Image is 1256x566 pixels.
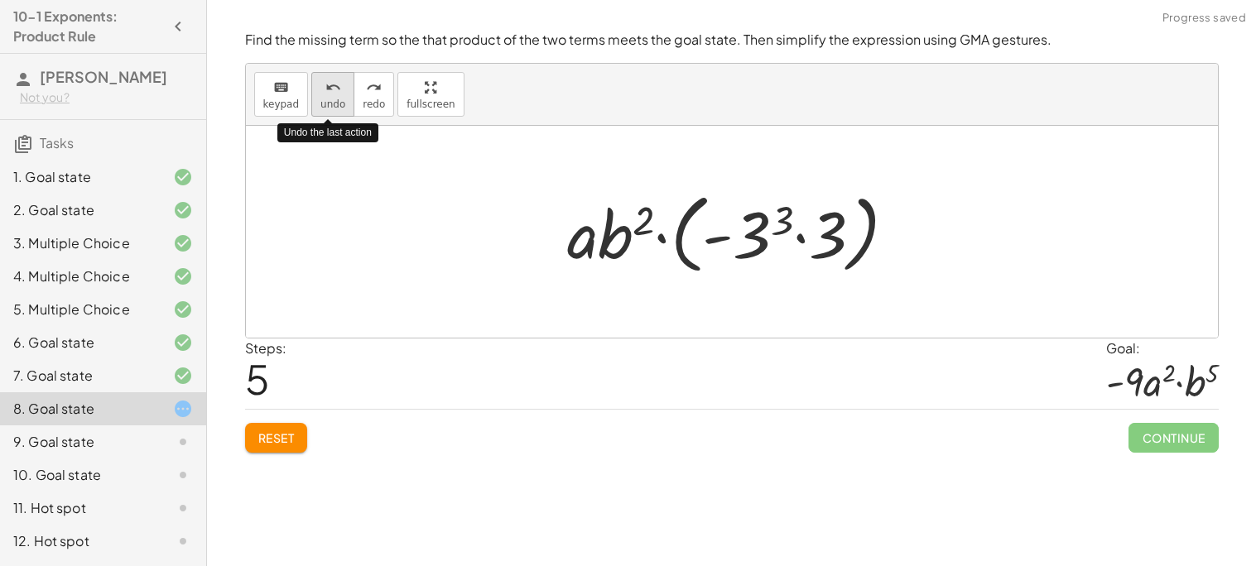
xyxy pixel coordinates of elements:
span: 5 [245,353,270,404]
button: Reset [245,423,308,453]
span: Tasks [40,134,74,151]
div: 9. Goal state [13,432,147,452]
div: 10. Goal state [13,465,147,485]
div: 3. Multiple Choice [13,233,147,253]
i: Task finished and correct. [173,333,193,353]
h4: 10-1 Exponents: Product Rule [13,7,163,46]
p: Find the missing term so the that product of the two terms meets the goal state. Then simplify th... [245,31,1219,50]
div: Undo the last action [277,123,378,142]
i: Task finished and correct. [173,266,193,286]
span: Reset [258,430,295,445]
span: redo [363,98,385,110]
div: 11. Hot spot [13,498,147,518]
div: 8. Goal state [13,399,147,419]
i: redo [366,78,382,98]
i: Task finished and correct. [173,167,193,187]
button: keyboardkeypad [254,72,309,117]
div: Goal: [1106,338,1219,358]
i: Task not started. [173,465,193,485]
i: Task finished and correct. [173,200,193,220]
button: undoundo [311,72,354,117]
button: redoredo [354,72,394,117]
div: 5. Multiple Choice [13,300,147,319]
div: 4. Multiple Choice [13,266,147,286]
span: [PERSON_NAME] [40,67,167,86]
span: undo [320,98,345,110]
i: Task not started. [173,432,193,452]
span: keypad [263,98,300,110]
div: 1. Goal state [13,167,147,187]
label: Steps: [245,339,286,357]
i: undo [325,78,341,98]
i: Task not started. [173,531,193,551]
span: fullscreen [407,98,455,110]
button: fullscreen [397,72,464,117]
i: Task started. [173,399,193,419]
i: Task finished and correct. [173,300,193,319]
i: keyboard [273,78,289,98]
i: Task not started. [173,498,193,518]
span: Progress saved [1162,10,1246,26]
i: Task finished and correct. [173,233,193,253]
div: 6. Goal state [13,333,147,353]
div: 7. Goal state [13,366,147,386]
div: 2. Goal state [13,200,147,220]
i: Task finished and correct. [173,366,193,386]
div: 12. Hot spot [13,531,147,551]
div: Not you? [20,89,193,106]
